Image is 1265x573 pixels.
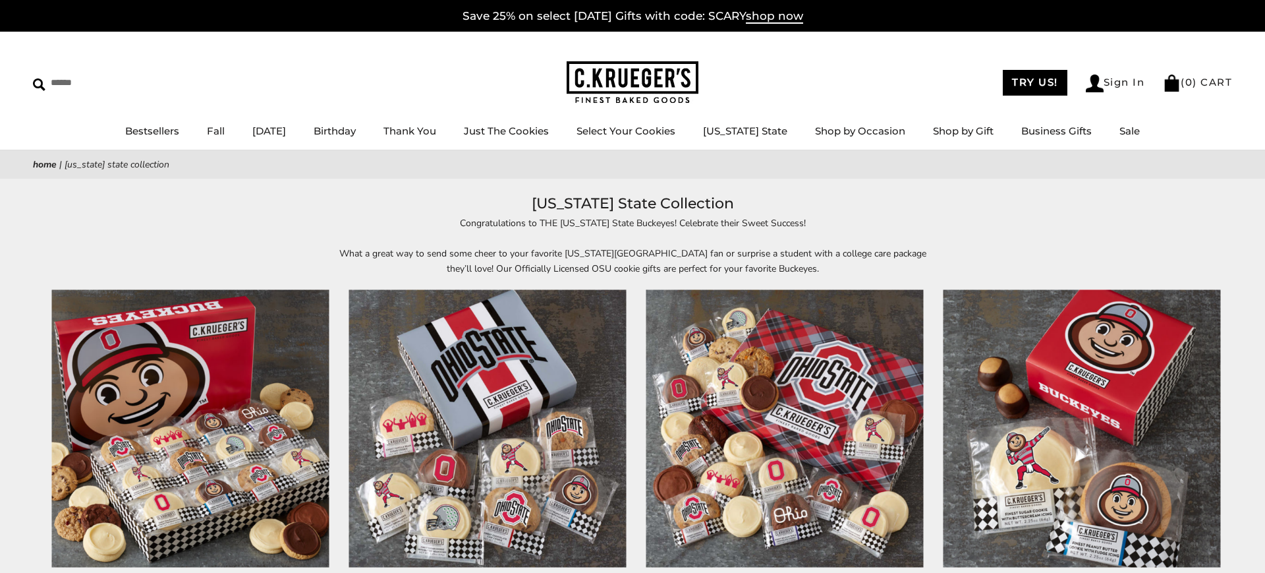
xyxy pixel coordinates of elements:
span: shop now [746,9,803,24]
a: Thank You [383,125,436,137]
h1: [US_STATE] State Collection [53,192,1212,216]
a: Business Gifts [1021,125,1092,137]
span: 0 [1185,76,1193,88]
span: | [59,158,62,171]
a: Save 25% on select [DATE] Gifts with code: SCARYshop now [463,9,803,24]
p: What a great way to send some cheer to your favorite [US_STATE][GEOGRAPHIC_DATA] fan or surprise ... [329,246,936,276]
img: C.KRUEGER'S [567,61,698,104]
a: (0) CART [1163,76,1232,88]
a: Select Your Cookies [576,125,675,137]
img: OSU Brutus Buckeye Cookie Gift Boxes - Assorted Cookies [51,289,329,567]
img: Search [33,78,45,91]
a: [US_STATE] State [703,125,787,137]
a: Sale [1119,125,1140,137]
img: OSU Brutus Buckeye Cookie and Snack Gift Box Sampler [943,289,1220,567]
a: [DATE] [252,125,286,137]
p: Congratulations to THE [US_STATE] State Buckeyes! Celebrate their Sweet Success! [329,216,936,231]
a: Fall [207,125,225,137]
a: Sign In [1086,75,1145,92]
img: OSU Scarlet & Grey Plaid Cookie Gift Boxes - Assorted Cookies [646,289,923,567]
img: OSU Striped Cookies Gift Box - Assorted Cookies [349,289,626,567]
a: Shop by Occasion [815,125,905,137]
a: Just The Cookies [464,125,549,137]
span: [US_STATE] State Collection [65,158,169,171]
a: Birthday [314,125,356,137]
input: Search [33,73,190,93]
a: Bestsellers [125,125,179,137]
a: Shop by Gift [933,125,994,137]
img: Bag [1163,75,1181,92]
nav: breadcrumbs [33,157,1232,172]
img: Account [1086,75,1104,92]
a: TRY US! [1003,70,1067,96]
a: Home [33,158,57,171]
